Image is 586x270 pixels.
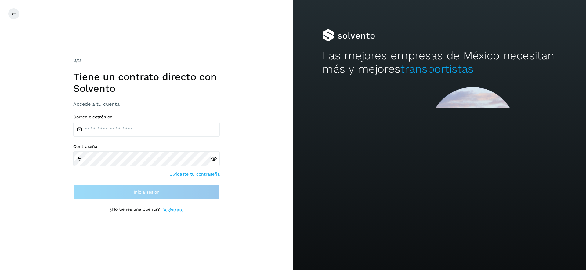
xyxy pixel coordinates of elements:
[322,49,557,76] h2: Las mejores empresas de México necesitan más y mejores
[73,71,220,94] h1: Tiene un contrato directo con Solvento
[162,207,183,213] a: Regístrate
[169,171,220,177] a: Olvidaste tu contraseña
[110,207,160,213] p: ¿No tienes una cuenta?
[73,144,220,149] label: Contraseña
[73,101,220,107] h3: Accede a tu cuenta
[73,57,220,64] div: /2
[134,190,160,194] span: Inicia sesión
[400,62,474,76] span: transportistas
[73,114,220,120] label: Correo electrónico
[73,57,76,63] span: 2
[73,185,220,199] button: Inicia sesión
